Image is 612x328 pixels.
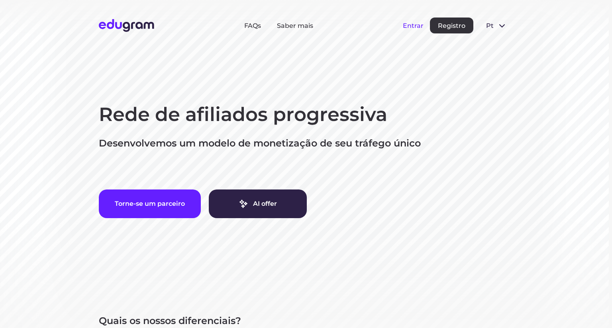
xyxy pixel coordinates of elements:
img: Edugram Logo [99,19,154,32]
button: Registro [430,18,473,33]
a: Saber mais [277,22,313,29]
a: AI offer [209,189,307,218]
button: Entrar [403,22,424,29]
span: pt [486,22,494,29]
h1: Rede de afiliados progressiva [99,102,513,127]
p: Desenvolvemos um modelo de monetização de seu tráfego único [99,137,513,150]
button: pt [480,18,513,33]
p: Quais os nossos diferenciais? [99,314,513,327]
button: Torne-se um parceiro [99,189,201,218]
a: FAQs [244,22,261,29]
